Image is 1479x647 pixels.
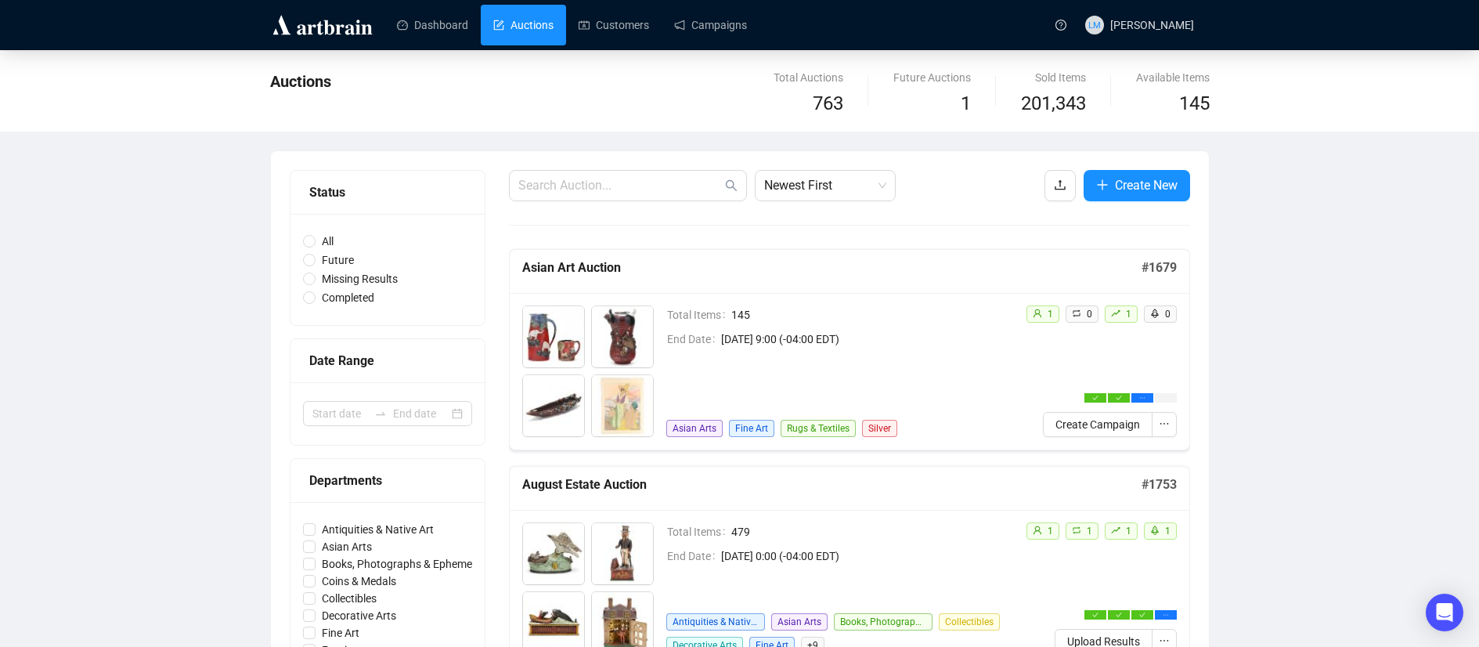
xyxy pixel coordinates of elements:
[1043,412,1153,437] button: Create Campaign
[721,331,1013,348] span: [DATE] 9:00 (-04:00 EDT)
[674,5,747,45] a: Campaigns
[781,420,856,437] span: Rugs & Textiles
[316,521,440,538] span: Antiquities & Native Art
[1115,175,1178,195] span: Create New
[939,613,1000,631] span: Collectibles
[1111,526,1120,535] span: rise
[729,420,774,437] span: Fine Art
[1088,18,1101,32] span: LM
[667,523,731,540] span: Total Items
[509,249,1190,450] a: Asian Art Auction#1679Total Items145End Date[DATE] 9:00 (-04:00 EDT)Asian ArtsFine ArtRugs & Text...
[1110,19,1194,31] span: [PERSON_NAME]
[592,306,653,367] img: 3002_1.jpg
[523,523,584,584] img: 1001_1.jpg
[893,69,971,86] div: Future Auctions
[666,420,723,437] span: Asian Arts
[1126,309,1131,320] span: 1
[666,613,765,631] span: Antiquities & Native Art
[1116,612,1122,618] span: check
[1084,170,1190,201] button: Create New
[1426,594,1463,631] div: Open Intercom Messenger
[1087,309,1092,320] span: 0
[667,306,731,323] span: Total Items
[1092,612,1098,618] span: check
[862,420,897,437] span: Silver
[667,331,721,348] span: End Date
[1021,69,1086,86] div: Sold Items
[523,306,584,367] img: 3001_1.jpg
[721,548,1013,565] span: [DATE] 0:00 (-04:00 EDT)
[592,375,653,436] img: 3004_1.jpg
[731,306,1013,323] span: 145
[518,176,722,195] input: Search Auction...
[1116,395,1122,401] span: check
[1165,309,1171,320] span: 0
[316,590,383,607] span: Collectibles
[316,289,381,306] span: Completed
[316,538,378,555] span: Asian Arts
[961,92,971,114] span: 1
[309,183,466,202] div: Status
[1048,526,1053,537] span: 1
[1159,418,1170,429] span: ellipsis
[1136,69,1210,86] div: Available Items
[309,351,466,370] div: Date Range
[316,624,366,642] span: Fine Art
[771,613,828,631] span: Asian Arts
[725,179,738,192] span: search
[1142,258,1177,277] h5: # 1679
[764,171,886,201] span: Newest First
[1021,89,1086,119] span: 201,343
[1159,635,1170,646] span: ellipsis
[1126,526,1131,537] span: 1
[493,5,554,45] a: Auctions
[1150,309,1160,318] span: rocket
[1033,309,1042,318] span: user
[1054,179,1066,191] span: upload
[1165,526,1171,537] span: 1
[312,405,368,422] input: Start date
[316,270,404,287] span: Missing Results
[1139,612,1145,618] span: check
[270,13,375,38] img: logo
[1055,416,1140,433] span: Create Campaign
[270,72,331,91] span: Auctions
[834,613,932,631] span: Books, Photographs & Ephemera
[316,251,360,269] span: Future
[1072,309,1081,318] span: retweet
[579,5,649,45] a: Customers
[1092,395,1098,401] span: check
[316,555,489,573] span: Books, Photographs & Ephemera
[393,405,449,422] input: End date
[1033,526,1042,535] span: user
[592,523,653,584] img: 1002_1.jpg
[1163,612,1169,618] span: ellipsis
[1139,395,1145,401] span: ellipsis
[374,407,387,420] span: to
[522,258,1142,277] h5: Asian Art Auction
[523,375,584,436] img: 3003_1.jpg
[1072,526,1081,535] span: retweet
[316,573,402,590] span: Coins & Medals
[397,5,468,45] a: Dashboard
[309,471,466,490] div: Departments
[731,523,1013,540] span: 479
[522,475,1142,494] h5: August Estate Auction
[1179,92,1210,114] span: 145
[1150,526,1160,535] span: rocket
[774,69,843,86] div: Total Auctions
[1142,475,1177,494] h5: # 1753
[667,548,721,565] span: End Date
[813,92,843,114] span: 763
[1096,179,1109,191] span: plus
[1048,309,1053,320] span: 1
[316,607,402,624] span: Decorative Arts
[1111,309,1120,318] span: rise
[316,233,340,250] span: All
[374,407,387,420] span: swap-right
[1055,20,1066,31] span: question-circle
[1087,526,1092,537] span: 1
